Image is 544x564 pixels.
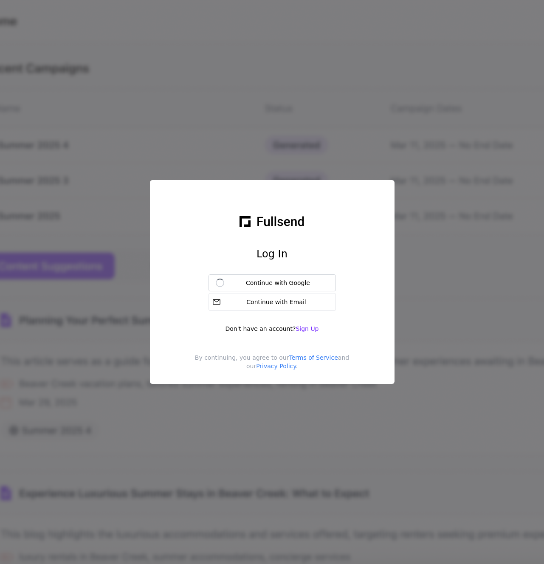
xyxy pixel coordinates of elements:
[209,293,336,311] button: Continue with Email
[289,354,338,361] a: Terms of Service
[256,247,288,261] h1: Log In
[157,353,388,377] div: By continuing, you agree to our and our .
[296,325,319,332] span: Sign Up
[228,279,329,287] div: Continue with Google
[209,324,336,333] div: Don't have an account?
[224,298,332,306] div: Continue with Email
[256,363,296,369] a: Privacy Policy
[209,274,336,291] button: Continue with Google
